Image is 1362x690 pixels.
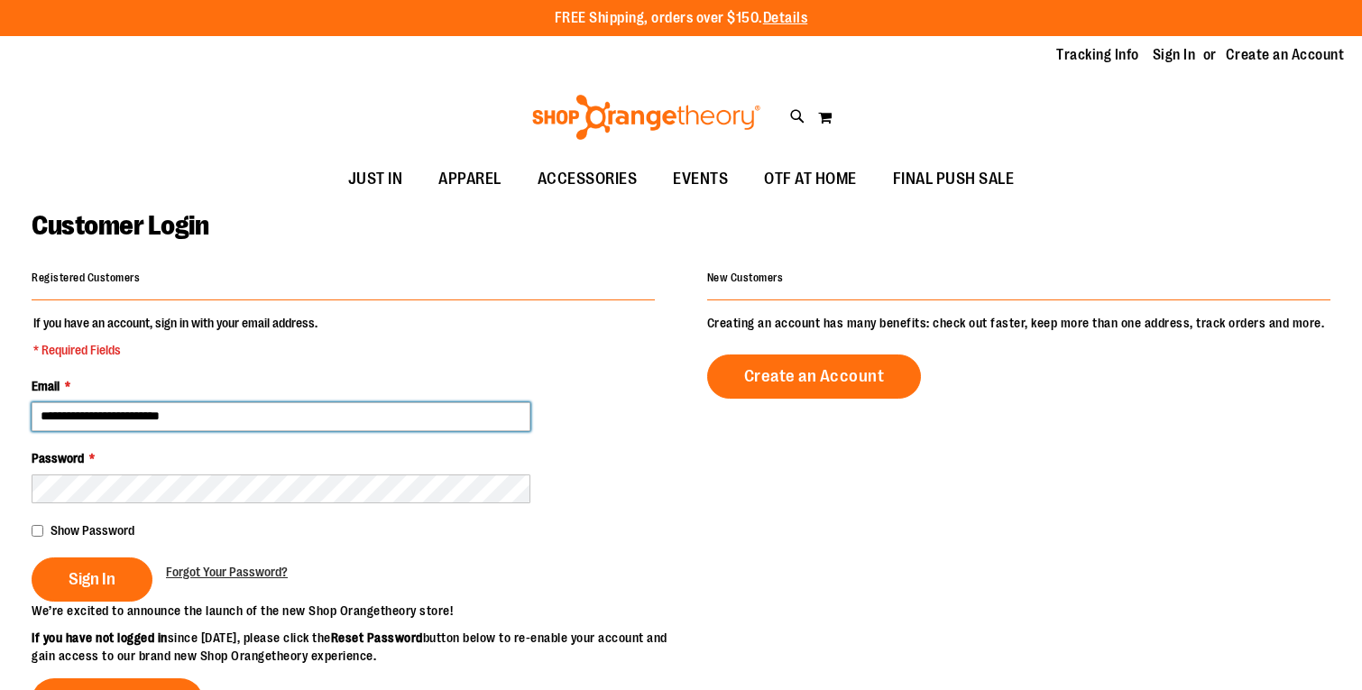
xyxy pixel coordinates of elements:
span: Password [32,451,84,465]
a: EVENTS [655,159,746,200]
p: since [DATE], please click the button below to re-enable your account and gain access to our bran... [32,629,681,665]
span: Email [32,379,60,393]
p: We’re excited to announce the launch of the new Shop Orangetheory store! [32,602,681,620]
p: FREE Shipping, orders over $150. [555,8,808,29]
legend: If you have an account, sign in with your email address. [32,314,319,359]
a: APPAREL [420,159,520,200]
a: Sign In [1153,45,1196,65]
span: OTF AT HOME [764,159,857,199]
span: JUST IN [348,159,403,199]
span: EVENTS [673,159,728,199]
a: Tracking Info [1056,45,1139,65]
strong: New Customers [707,271,784,284]
strong: Reset Password [331,630,423,645]
strong: If you have not logged in [32,630,168,645]
a: FINAL PUSH SALE [875,159,1033,200]
a: ACCESSORIES [520,159,656,200]
a: JUST IN [330,159,421,200]
span: ACCESSORIES [538,159,638,199]
span: Customer Login [32,210,208,241]
span: APPAREL [438,159,502,199]
span: FINAL PUSH SALE [893,159,1015,199]
span: * Required Fields [33,341,317,359]
a: Forgot Your Password? [166,563,288,581]
span: Forgot Your Password? [166,565,288,579]
span: Sign In [69,569,115,589]
img: Shop Orangetheory [529,95,763,140]
a: Details [763,10,808,26]
strong: Registered Customers [32,271,140,284]
a: OTF AT HOME [746,159,875,200]
span: Show Password [51,523,134,538]
p: Creating an account has many benefits: check out faster, keep more than one address, track orders... [707,314,1330,332]
span: Create an Account [744,366,885,386]
a: Create an Account [707,354,922,399]
a: Create an Account [1226,45,1345,65]
button: Sign In [32,557,152,602]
